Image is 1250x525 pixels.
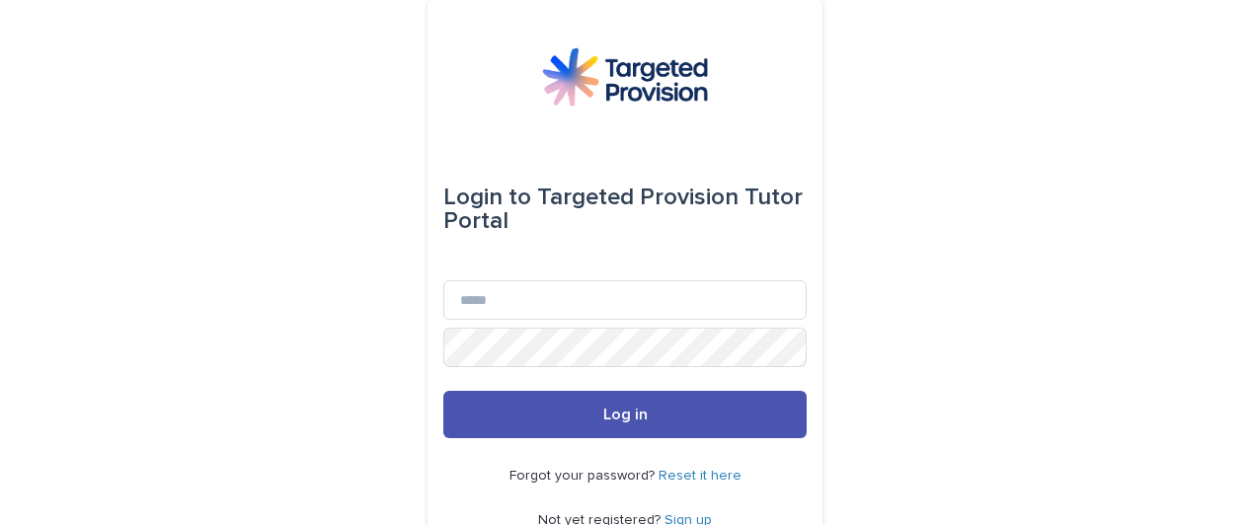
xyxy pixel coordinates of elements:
[603,407,648,422] span: Log in
[542,47,708,107] img: M5nRWzHhSzIhMunXDL62
[443,170,807,249] div: Targeted Provision Tutor Portal
[443,391,807,438] button: Log in
[659,469,742,483] a: Reset it here
[443,186,531,209] span: Login to
[509,469,659,483] span: Forgot your password?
